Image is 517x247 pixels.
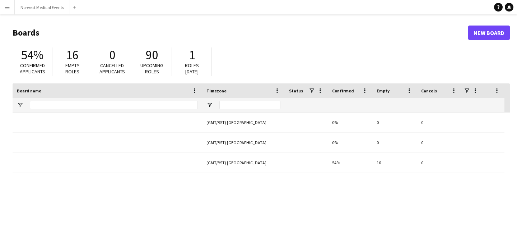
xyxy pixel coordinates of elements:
[13,27,468,38] h1: Boards
[377,88,390,93] span: Empty
[372,133,417,152] div: 0
[372,153,417,173] div: 16
[146,47,158,63] span: 90
[328,113,372,132] div: 0%
[328,133,372,152] div: 0%
[372,113,417,132] div: 0
[202,133,285,152] div: (GMT/BST) [GEOGRAPHIC_DATA]
[289,88,303,93] span: Status
[20,62,45,75] span: Confirmed applicants
[421,88,437,93] span: Cancels
[417,113,461,132] div: 0
[99,62,125,75] span: Cancelled applicants
[17,88,41,93] span: Board name
[189,47,195,63] span: 1
[332,88,354,93] span: Confirmed
[417,133,461,152] div: 0
[66,47,78,63] span: 16
[202,153,285,173] div: (GMT/BST) [GEOGRAPHIC_DATA]
[185,62,199,75] span: Roles [DATE]
[65,62,79,75] span: Empty roles
[15,0,70,14] button: Norwest Medical Events
[30,101,198,109] input: Board name Filter Input
[417,153,461,173] div: 0
[206,88,227,93] span: Timezone
[21,47,43,63] span: 54%
[328,153,372,173] div: 54%
[140,62,163,75] span: Upcoming roles
[206,102,213,108] button: Open Filter Menu
[17,102,23,108] button: Open Filter Menu
[219,101,280,109] input: Timezone Filter Input
[109,47,115,63] span: 0
[202,113,285,132] div: (GMT/BST) [GEOGRAPHIC_DATA]
[468,26,510,40] a: New Board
